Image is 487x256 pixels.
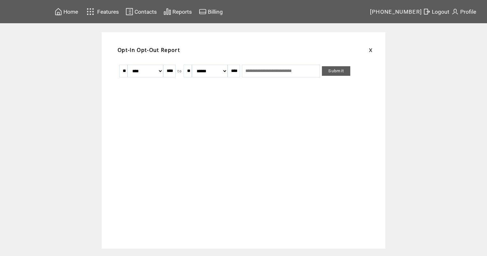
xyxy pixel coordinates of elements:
[422,7,450,17] a: Logout
[432,9,449,15] span: Logout
[126,8,133,16] img: contacts.svg
[423,8,431,16] img: exit.svg
[178,69,182,73] span: to
[84,5,120,18] a: Features
[55,8,62,16] img: home.svg
[198,7,224,17] a: Billing
[164,8,171,16] img: chart.svg
[54,7,79,17] a: Home
[63,9,78,15] span: Home
[322,66,350,76] a: Submit
[85,6,96,17] img: features.svg
[450,7,477,17] a: Profile
[134,9,157,15] span: Contacts
[451,8,459,16] img: profile.svg
[370,9,422,15] span: [PHONE_NUMBER]
[460,9,476,15] span: Profile
[118,46,180,53] span: Opt-In Opt-Out Report
[163,7,193,17] a: Reports
[199,8,207,16] img: creidtcard.svg
[172,9,192,15] span: Reports
[208,9,223,15] span: Billing
[125,7,158,17] a: Contacts
[97,9,119,15] span: Features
